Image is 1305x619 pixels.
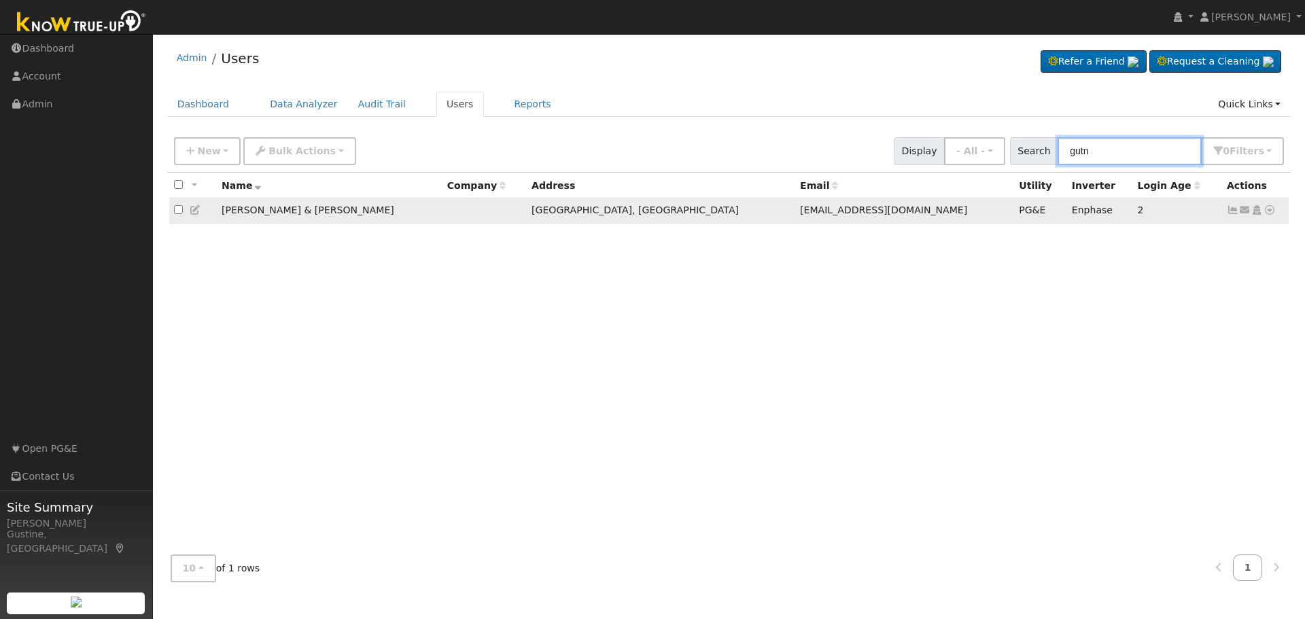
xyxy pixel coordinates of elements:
div: [PERSON_NAME] [7,516,145,531]
span: Bulk Actions [268,145,336,156]
button: 0Filters [1201,137,1284,165]
img: retrieve [1263,56,1274,67]
button: 10 [171,554,216,582]
a: info@excellentaccents.com [1239,203,1251,217]
span: Site Summary [7,498,145,516]
span: Filter [1230,145,1264,156]
a: Edit User [190,205,202,215]
a: Users [221,50,259,67]
a: Dashboard [167,92,240,117]
span: Search [1010,137,1058,165]
span: Display [894,137,945,165]
span: [PERSON_NAME] [1211,12,1291,22]
span: Days since last login [1138,180,1200,191]
button: - All - [944,137,1005,165]
span: Enphase [1072,205,1113,215]
span: Name [222,180,262,191]
div: Gustine, [GEOGRAPHIC_DATA] [7,527,145,556]
a: Data Analyzer [260,92,348,117]
img: retrieve [71,597,82,607]
a: Users [436,92,484,117]
a: Reports [504,92,561,117]
input: Search [1058,137,1202,165]
span: 10 [183,563,196,573]
div: Inverter [1072,179,1128,193]
span: Email [800,180,838,191]
a: 1 [1233,554,1263,581]
button: New [174,137,241,165]
a: Audit Trail [348,92,416,117]
img: Know True-Up [10,7,153,38]
a: Login As [1251,205,1263,215]
a: Other actions [1264,203,1276,217]
span: 09/01/2025 2:11:00 PM [1138,205,1144,215]
a: Admin [177,52,207,63]
a: Request a Cleaning [1149,50,1281,73]
a: Refer a Friend [1041,50,1147,73]
a: Map [114,543,126,554]
a: Show Graph [1227,205,1239,215]
a: Quick Links [1208,92,1291,117]
span: s [1258,145,1264,156]
span: [EMAIL_ADDRESS][DOMAIN_NAME] [800,205,967,215]
span: PG&E [1019,205,1045,215]
span: Company name [447,180,506,191]
span: of 1 rows [171,554,260,582]
div: Actions [1227,179,1284,193]
img: retrieve [1128,56,1138,67]
button: Bulk Actions [243,137,355,165]
td: [GEOGRAPHIC_DATA], [GEOGRAPHIC_DATA] [527,198,795,224]
td: [PERSON_NAME] & [PERSON_NAME] [217,198,442,224]
div: Utility [1019,179,1062,193]
span: New [197,145,220,156]
div: Address [532,179,790,193]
